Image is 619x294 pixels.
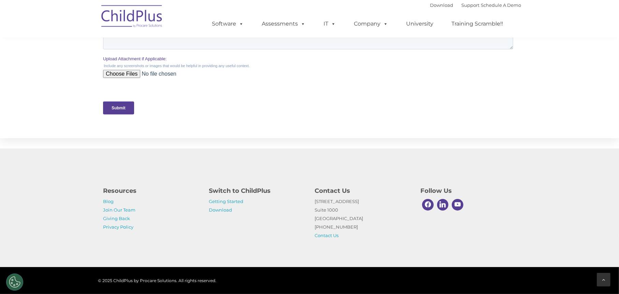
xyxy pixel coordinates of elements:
a: Youtube [450,197,465,212]
a: Facebook [420,197,435,212]
a: Download [430,2,453,8]
p: [STREET_ADDRESS] Suite 1000 [GEOGRAPHIC_DATA] [PHONE_NUMBER] [315,197,410,240]
a: Giving Back [103,216,130,221]
a: Company [347,17,395,31]
a: IT [317,17,343,31]
h4: Follow Us [420,186,516,196]
font: | [430,2,521,8]
button: Cookies Settings [6,274,23,291]
a: Privacy Policy [103,224,133,230]
a: Software [205,17,250,31]
a: Assessments [255,17,312,31]
h4: Resources [103,186,199,196]
a: Join Our Team [103,207,135,213]
h4: Switch to ChildPlus [209,186,304,196]
a: Support [461,2,479,8]
a: Getting Started [209,199,243,204]
a: Training Scramble!! [445,17,510,31]
h4: Contact Us [315,186,410,196]
span: © 2025 ChildPlus by Procare Solutions. All rights reserved. [98,278,216,283]
a: Blog [103,199,114,204]
a: Schedule A Demo [481,2,521,8]
a: Contact Us [315,233,339,238]
span: Phone number [206,67,235,73]
iframe: Chat Widget [585,261,619,294]
a: Linkedin [435,197,450,212]
a: University [399,17,440,31]
img: ChildPlus by Procare Solutions [98,0,166,34]
a: Download [209,207,232,213]
span: Last name [206,40,227,45]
